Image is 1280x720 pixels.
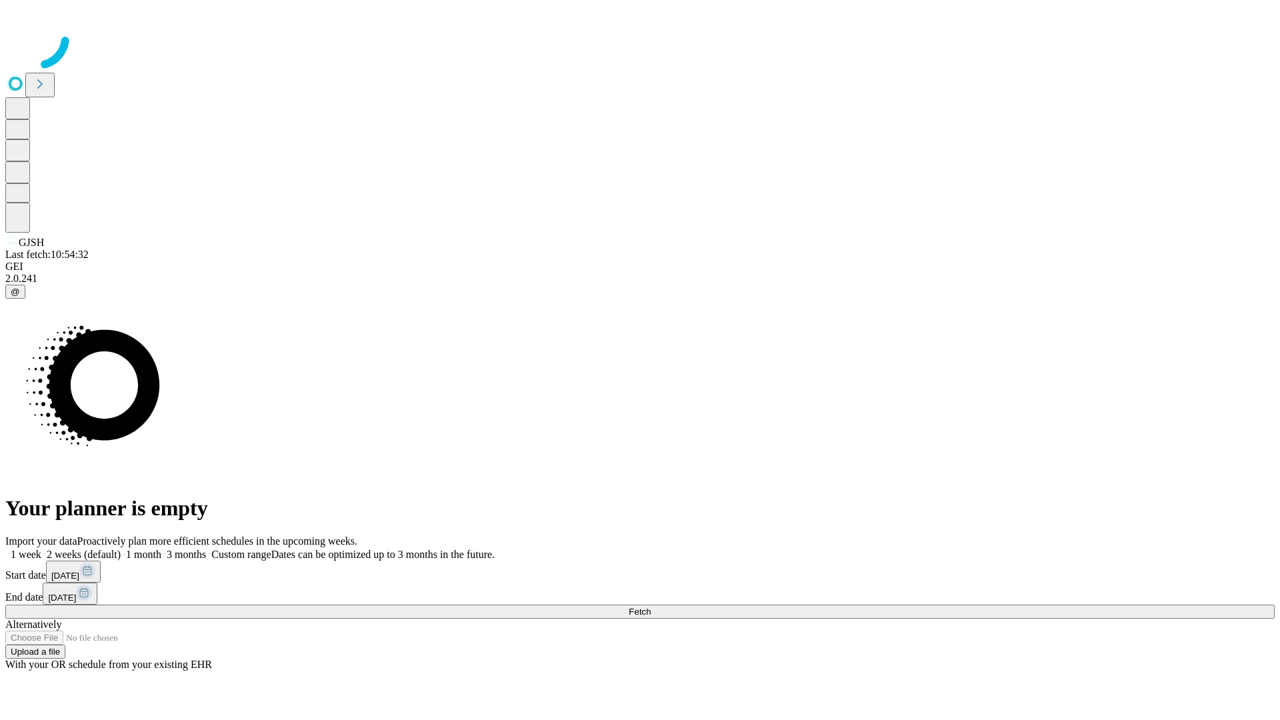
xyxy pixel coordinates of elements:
[77,535,357,547] span: Proactively plan more efficient schedules in the upcoming weeks.
[11,287,20,297] span: @
[629,607,651,617] span: Fetch
[5,535,77,547] span: Import your data
[43,583,97,605] button: [DATE]
[5,261,1275,273] div: GEI
[5,619,61,630] span: Alternatively
[11,549,41,560] span: 1 week
[47,549,121,560] span: 2 weeks (default)
[167,549,206,560] span: 3 months
[5,659,212,670] span: With your OR schedule from your existing EHR
[5,285,25,299] button: @
[211,549,271,560] span: Custom range
[5,561,1275,583] div: Start date
[5,273,1275,285] div: 2.0.241
[46,561,101,583] button: [DATE]
[271,549,495,560] span: Dates can be optimized up to 3 months in the future.
[5,605,1275,619] button: Fetch
[19,237,44,248] span: GJSH
[51,571,79,581] span: [DATE]
[5,249,89,260] span: Last fetch: 10:54:32
[126,549,161,560] span: 1 month
[5,583,1275,605] div: End date
[5,645,65,659] button: Upload a file
[48,593,76,603] span: [DATE]
[5,496,1275,521] h1: Your planner is empty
